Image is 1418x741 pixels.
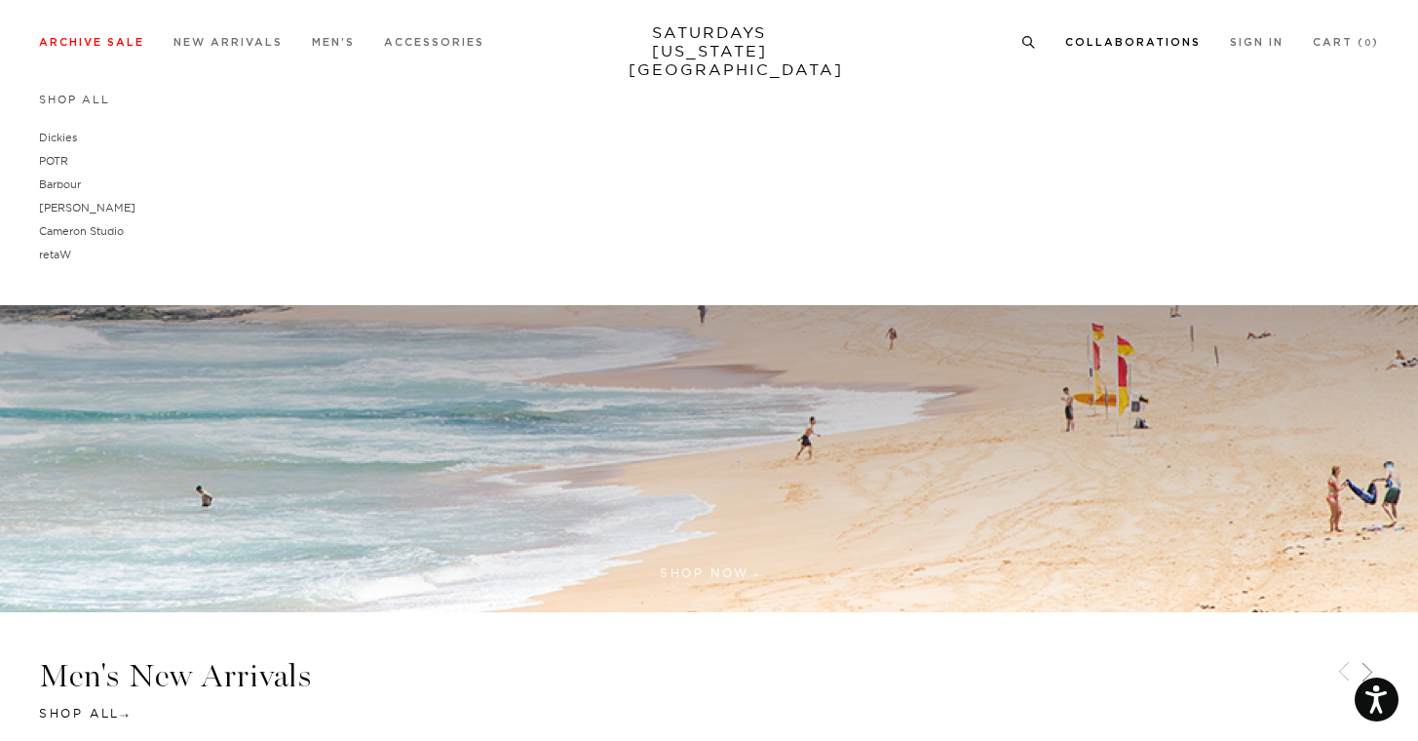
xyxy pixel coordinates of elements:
[384,37,484,48] a: Accessories
[39,37,144,48] a: Archive Sale
[1364,39,1372,48] small: 0
[1230,37,1284,48] a: Sign In
[1313,37,1379,48] a: Cart (0)
[39,224,124,238] a: Cameron Studio
[39,706,129,721] a: Shop All
[39,660,1379,692] h3: Men's New Arrivals
[1065,37,1201,48] a: Collaborations
[312,37,355,48] a: Men's
[39,131,77,144] a: Dickies
[39,201,135,214] a: [PERSON_NAME]
[39,248,71,261] a: retaW
[39,177,81,191] a: Barbour
[39,93,110,106] a: Shop All
[39,154,68,168] a: POTR
[629,23,789,79] a: SATURDAYS[US_STATE][GEOGRAPHIC_DATA]
[173,37,283,48] a: New Arrivals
